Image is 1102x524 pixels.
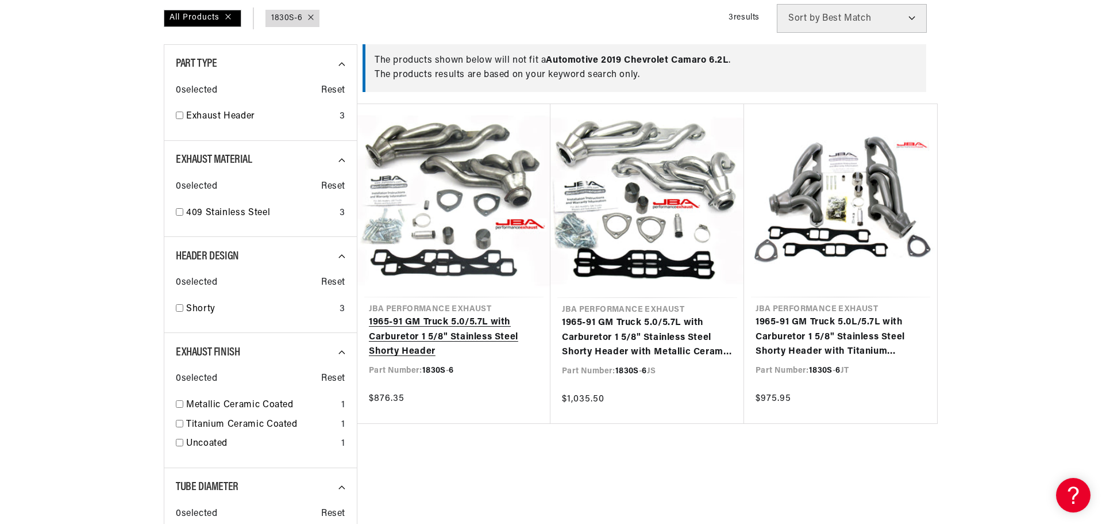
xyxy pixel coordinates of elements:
div: 3 [340,206,345,221]
span: Reset [321,179,345,194]
span: Exhaust Finish [176,347,240,358]
span: Sort by [788,14,820,23]
span: Reset [321,83,345,98]
a: 1965-91 GM Truck 5.0/5.7L with Carburetor 1 5/8" Stainless Steel Shorty Header [369,315,539,359]
span: Part Type [176,58,217,70]
div: 1 [341,437,345,452]
span: Header Design [176,251,239,262]
a: Exhaust Header [186,109,335,124]
span: Tube Diameter [176,481,238,493]
a: 1830S-6 [271,12,302,25]
span: 0 selected [176,372,217,387]
a: Shorty [186,302,335,317]
span: Exhaust Material [176,154,252,166]
div: 1 [341,398,345,413]
div: The products shown below will not fit a . The products results are based on your keyword search o... [375,53,917,83]
span: Automotive 2019 Chevrolet Camaro 6.2L [546,56,728,65]
span: 0 selected [176,83,217,98]
span: Reset [321,372,345,387]
select: Sort by [777,4,927,33]
span: 0 selected [176,179,217,194]
a: 1965-91 GM Truck 5.0/5.7L with Carburetor 1 5/8" Stainless Steel Shorty Header with Metallic Cera... [562,316,733,360]
div: 3 [340,109,345,124]
span: Reset [321,507,345,522]
span: Reset [321,276,345,290]
a: Titanium Ceramic Coated [186,418,337,433]
span: 0 selected [176,507,217,522]
a: 1965-91 GM Truck 5.0L/5.7L with Carburetor 1 5/8" Stainless Steel Shorty Header with Titanium Cer... [756,315,926,359]
span: 0 selected [176,276,217,290]
div: 1 [341,418,345,433]
div: 3 [340,302,345,317]
a: 409 Stainless Steel [186,206,335,221]
a: Metallic Ceramic Coated [186,398,337,413]
a: Uncoated [186,437,337,452]
span: 3 results [729,13,760,22]
div: All Products [164,10,241,27]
